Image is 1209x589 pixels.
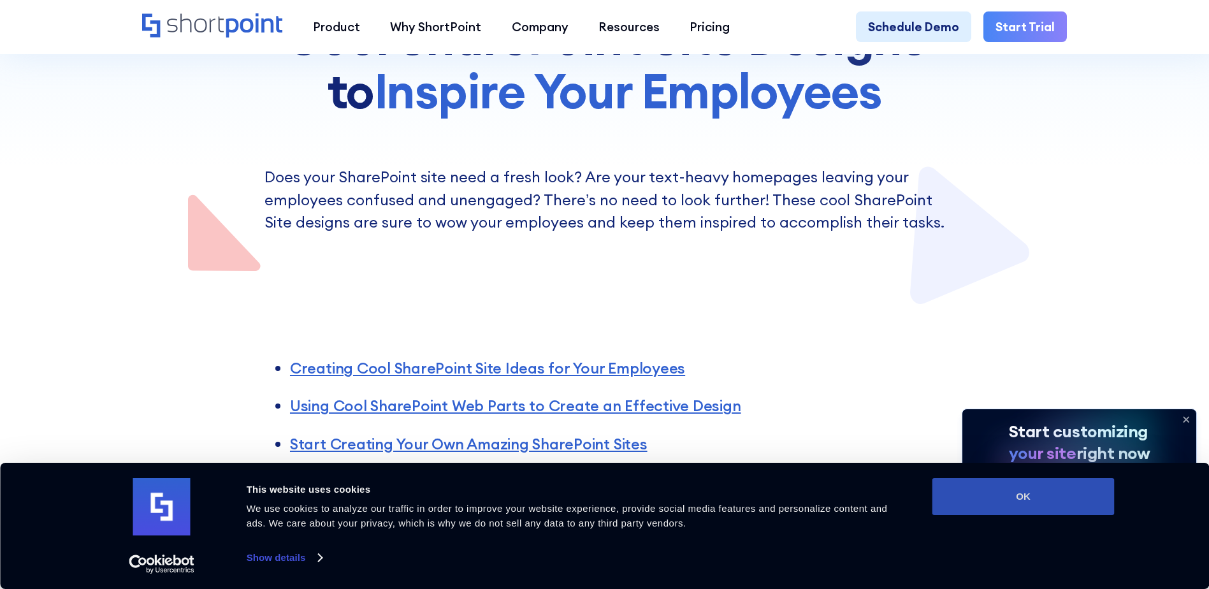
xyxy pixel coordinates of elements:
span: We use cookies to analyze our traffic in order to improve your website experience, provide social... [247,503,888,528]
a: Using Cool SharePoint Web Parts to Create an Effective Design [290,396,741,415]
a: Show details [247,548,322,567]
button: OK [932,478,1115,515]
a: Usercentrics Cookiebot - opens in a new window [106,555,217,574]
a: Company [496,11,583,41]
a: Start Creating Your Own Amazing SharePoint Sites [290,434,648,453]
div: Why ShortPoint [390,18,481,36]
a: Creating Cool SharePoint Site Ideas for Your Employees [290,358,685,377]
a: Resources [583,11,674,41]
div: Company [512,18,568,36]
h1: Cool SharePoint Site Designs to [264,11,945,117]
a: Product [298,11,375,41]
img: logo [133,478,191,535]
span: Inspire Your Employees [374,60,882,121]
a: Home [142,13,283,40]
a: Pricing [675,11,745,41]
div: Resources [598,18,660,36]
div: This website uses cookies [247,482,904,497]
p: Does your SharePoint site need a fresh look? Are your text-heavy homepages leaving your employees... [264,166,945,234]
a: Why ShortPoint [375,11,496,41]
a: Schedule Demo [856,11,971,41]
div: Product [313,18,360,36]
div: Pricing [690,18,730,36]
a: Start Trial [983,11,1067,41]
